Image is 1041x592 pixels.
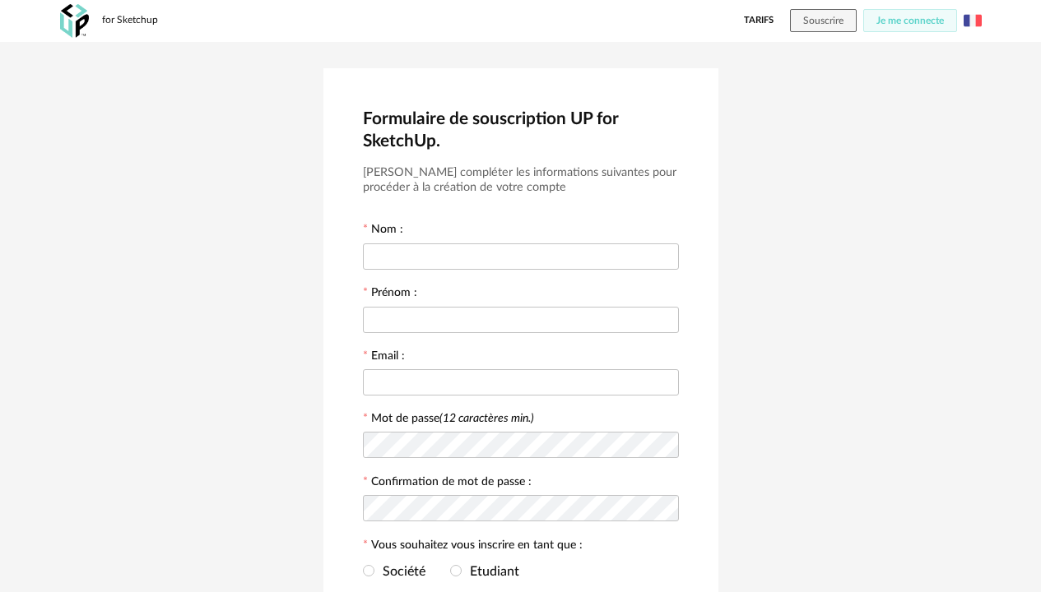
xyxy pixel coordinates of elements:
[363,224,403,238] label: Nom :
[964,12,982,30] img: fr
[363,539,583,554] label: Vous souhaitez vous inscrire en tant que :
[803,16,843,25] span: Souscrire
[439,413,534,424] i: (12 caractères min.)
[363,165,679,196] h3: [PERSON_NAME] compléter les informations suivantes pour procéder à la création de votre compte
[363,287,417,302] label: Prénom :
[363,476,532,491] label: Confirmation de mot de passe :
[371,413,534,424] label: Mot de passe
[863,9,957,32] button: Je me connecte
[744,9,774,32] a: Tarifs
[102,14,158,27] div: for Sketchup
[363,108,679,152] h2: Formulaire de souscription UP for SketchUp.
[363,350,405,365] label: Email :
[60,4,89,38] img: OXP
[790,9,857,32] button: Souscrire
[462,565,519,578] span: Etudiant
[876,16,944,25] span: Je me connecte
[374,565,425,578] span: Société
